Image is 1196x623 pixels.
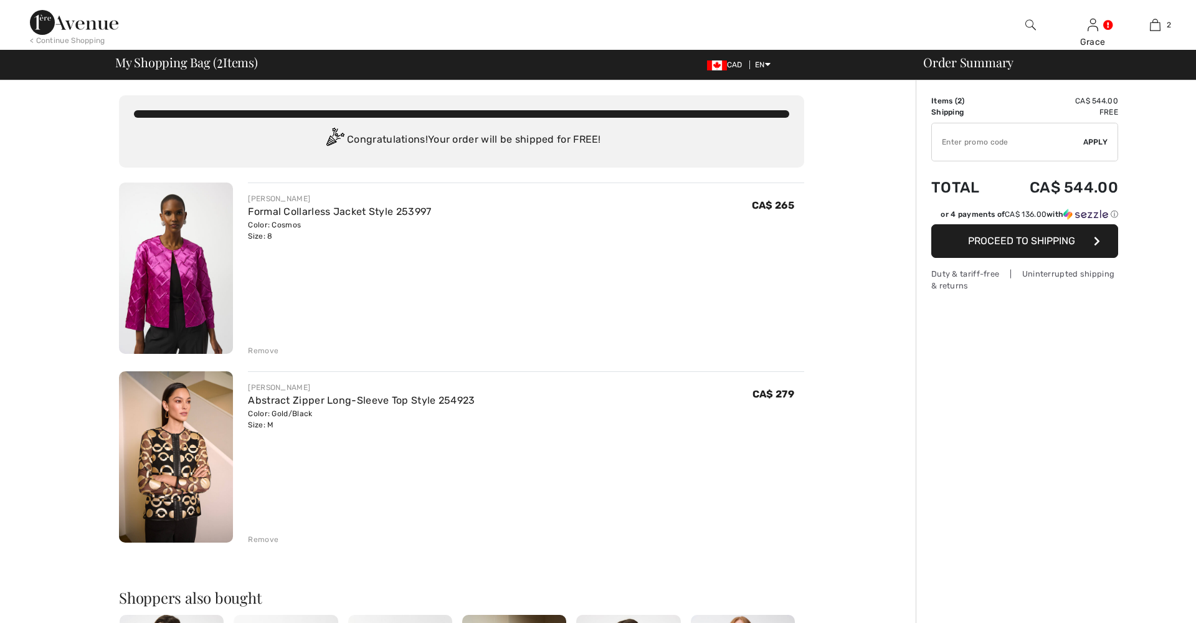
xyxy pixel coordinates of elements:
[931,166,997,209] td: Total
[1083,136,1108,148] span: Apply
[248,382,475,393] div: [PERSON_NAME]
[119,183,233,354] img: Formal Collarless Jacket Style 253997
[931,95,997,107] td: Items ( )
[707,60,747,69] span: CAD
[931,268,1118,292] div: Duty & tariff-free | Uninterrupted shipping & returns
[1025,17,1036,32] img: search the website
[707,60,727,70] img: Canadian Dollar
[134,128,789,153] div: Congratulations! Your order will be shipped for FREE!
[968,235,1075,247] span: Proceed to Shipping
[752,199,794,211] span: CA$ 265
[248,408,475,430] div: Color: Gold/Black Size: M
[1062,36,1123,49] div: Grace
[755,60,771,69] span: EN
[248,219,431,242] div: Color: Cosmos Size: 8
[1005,210,1046,219] span: CA$ 136.00
[931,224,1118,258] button: Proceed to Shipping
[1063,209,1108,220] img: Sezzle
[119,590,804,605] h2: Shoppers also bought
[30,35,105,46] div: < Continue Shopping
[931,107,997,118] td: Shipping
[30,10,118,35] img: 1ère Avenue
[932,123,1083,161] input: Promo code
[115,56,258,69] span: My Shopping Bag ( Items)
[1167,19,1171,31] span: 2
[997,107,1118,118] td: Free
[1088,19,1098,31] a: Sign In
[248,534,278,545] div: Remove
[248,345,278,356] div: Remove
[1150,17,1160,32] img: My Bag
[997,166,1118,209] td: CA$ 544.00
[248,193,431,204] div: [PERSON_NAME]
[217,53,223,69] span: 2
[1124,17,1185,32] a: 2
[322,128,347,153] img: Congratulation2.svg
[908,56,1189,69] div: Order Summary
[248,394,475,406] a: Abstract Zipper Long-Sleeve Top Style 254923
[119,371,233,543] img: Abstract Zipper Long-Sleeve Top Style 254923
[957,97,962,105] span: 2
[997,95,1118,107] td: CA$ 544.00
[931,209,1118,224] div: or 4 payments ofCA$ 136.00withSezzle Click to learn more about Sezzle
[248,206,431,217] a: Formal Collarless Jacket Style 253997
[752,388,794,400] span: CA$ 279
[1088,17,1098,32] img: My Info
[941,209,1118,220] div: or 4 payments of with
